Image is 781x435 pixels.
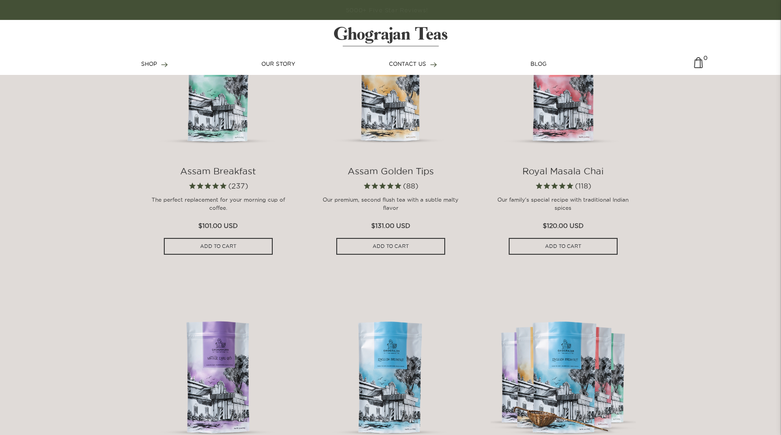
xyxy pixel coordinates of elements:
[389,60,437,68] a: CONTACT US
[336,238,445,255] input: ADD TO CART
[164,238,273,255] input: ADD TO CART
[694,57,703,75] img: cart-icon-matt.svg
[694,57,703,75] a: 0
[141,60,168,68] a: SHOP
[703,54,707,58] span: 0
[318,9,463,154] img: assamgoldenangled_500x500.png
[161,62,168,67] img: forward-arrow.svg
[146,196,291,214] p: The perfect replacement for your morning cup of coffee.
[530,60,546,68] a: BLOG
[491,221,636,231] p: $120.00 USD
[575,182,591,190] span: 118 reviews
[430,62,437,67] img: forward-arrow.svg
[491,166,636,177] h4: Royal Masala Chai
[146,180,291,192] span: Rated 4.8 out of 5 stars 237 reviews
[318,221,463,231] p: $131.00 USD
[403,182,418,190] span: 88 reviews
[146,9,291,154] img: assambreakangled_500x500.png
[146,166,291,177] h4: Assam Breakfast
[491,180,636,192] span: Rated 4.8 out of 5 stars 118 reviews
[491,196,636,214] p: Our family’s special recipe with traditional Indian spices
[318,196,463,214] p: Our premium, second flush tea with a subtle malty flavor
[389,61,426,67] span: CONTACT US
[491,9,636,154] img: royalangled_500x500.png
[318,180,463,192] span: Rated 4.7 out of 5 stars 88 reviews
[334,27,447,46] img: logo-matt.svg
[146,221,291,231] p: $101.00 USD
[228,182,248,190] span: 237 reviews
[318,166,463,177] h4: Assam Golden Tips
[141,61,157,67] span: SHOP
[509,238,618,255] input: ADD TO CART
[261,60,295,68] a: OUR STORY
